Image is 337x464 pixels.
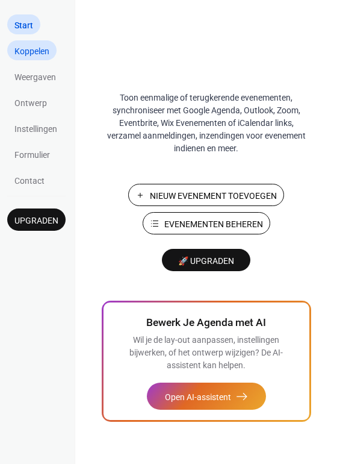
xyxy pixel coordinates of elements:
a: Instellingen [7,118,64,138]
button: 🚀 Upgraden [162,249,250,271]
a: Ontwerp [7,92,54,112]
button: Open AI-assistent [147,383,266,410]
a: Start [7,14,40,34]
button: Nieuw Evenement Toevoegen [128,184,284,206]
a: Formulier [7,144,57,164]
span: Wil je de lay-out aanpassen, instellingen bijwerken, of het ontwerp wijzigen? De AI-assistent kan... [129,335,283,370]
span: Contact [14,175,45,187]
span: Weergaven [14,71,56,84]
a: Weergaven [7,66,63,86]
button: Upgraden [7,208,66,231]
a: Contact [7,170,52,190]
span: Toon eenmalige of terugkerende evenementen, synchroniseer met Google Agenda, Outlook, Zoom, Event... [107,92,306,155]
span: Nieuw Evenement Toevoegen [150,190,277,202]
span: 🚀 Upgraden [169,256,243,266]
span: Open AI-assistent [165,391,231,404]
span: Bewerk Je Agenda met AI [146,314,266,331]
span: Formulier [14,149,50,161]
span: Ontwerp [14,97,47,110]
span: Start [14,19,33,32]
span: Koppelen [14,45,49,58]
span: Instellingen [14,123,57,136]
span: Evenementen Beheren [164,218,263,231]
span: Upgraden [14,215,58,227]
a: Koppelen [7,40,57,60]
button: Evenementen Beheren [143,212,270,234]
